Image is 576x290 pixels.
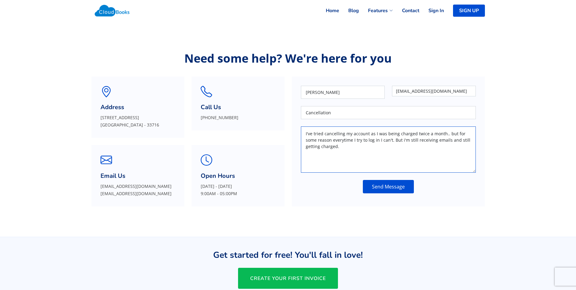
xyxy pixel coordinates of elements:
[91,52,485,64] p: Need some help? We're here for you
[91,2,133,20] img: Cloudbooks Logo
[201,104,275,111] h3: Call Us
[250,275,326,282] span: CREATE YOUR FIRST INVOICE
[453,5,485,17] a: SIGN UP
[301,106,476,119] input: Subject
[359,4,393,17] a: Features
[101,104,175,111] h3: Address
[392,86,476,96] input: Your Email
[155,251,422,259] h3: Get started for free! You'll fall in love!
[363,180,414,193] button: Send Message
[301,86,385,99] input: Your Name
[339,4,359,17] a: Blog
[238,268,338,289] a: CREATE YOUR FIRST INVOICE
[201,183,275,197] p: [DATE] - [DATE] 9:00AM - 05:00PM
[419,4,444,17] a: Sign In
[101,172,175,180] h3: Email Us
[201,172,275,180] h3: Open Hours
[101,114,175,129] p: [STREET_ADDRESS] [GEOGRAPHIC_DATA] - 33716
[317,4,339,17] a: Home
[101,183,175,197] p: [EMAIL_ADDRESS][DOMAIN_NAME] [EMAIL_ADDRESS][DOMAIN_NAME]
[368,7,388,14] span: Features
[201,114,275,121] p: [PHONE_NUMBER]
[393,4,419,17] a: Contact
